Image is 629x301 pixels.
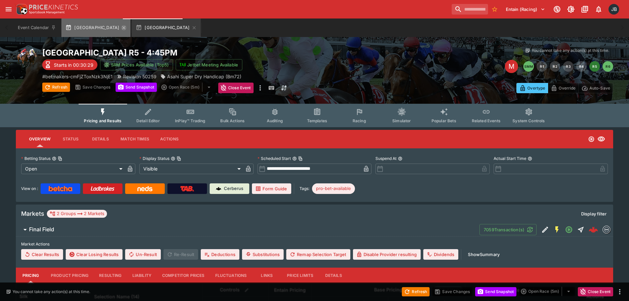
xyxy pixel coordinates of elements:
button: R1 [537,61,547,72]
button: Override [548,83,578,93]
button: Refresh [42,83,70,92]
p: Scheduled Start [258,156,291,161]
h2: Copy To Clipboard [42,48,328,58]
button: Documentation [579,3,591,15]
a: Form Guide [252,183,291,194]
p: Display Status [139,156,169,161]
button: Price Limits [282,268,319,283]
button: Suspend At [398,156,402,161]
label: View on : [21,183,38,194]
button: SMM [523,61,534,72]
button: Open [563,224,575,236]
label: Market Actions [21,239,608,249]
button: Auto-Save [578,83,613,93]
label: Tags: [299,183,309,194]
span: Templates [307,118,327,123]
button: [GEOGRAPHIC_DATA] [61,19,130,37]
button: R4 [576,61,587,72]
button: Refresh [402,287,430,296]
button: Straight [575,224,587,236]
span: Popular Bets [432,118,456,123]
button: R3 [563,61,574,72]
button: Remap Selection Target [286,249,350,260]
button: No Bookmarks [489,4,500,15]
button: Actions [155,131,184,147]
img: jetbet-logo.svg [179,61,186,68]
button: Competitor Prices [157,268,210,283]
button: more [616,288,624,296]
button: R5 [589,61,600,72]
p: Starts in 00:30:29 [54,61,93,68]
img: Ladbrokes [90,186,115,191]
button: Jetbet Meeting Available [176,59,242,70]
span: Auditing [267,118,283,123]
div: 2 Groups 2 Markets [50,210,104,218]
button: Clear Losing Results [66,249,122,260]
button: R2 [550,61,560,72]
button: Clear Results [21,249,63,260]
span: Racing [353,118,366,123]
button: R6 [603,61,613,72]
button: Connected to PK [551,3,563,15]
p: Asahi Super Dry Handicap (Bm72) [167,73,241,80]
button: Links [252,268,282,283]
button: Send Snapshot [116,83,157,92]
button: Pricing [16,268,46,283]
button: Copy To Clipboard [177,156,181,161]
button: SRM Prices Available (Top5) [100,59,173,70]
img: logo-cerberus--red.svg [589,225,598,234]
img: PriceKinetics Logo [15,3,28,16]
p: Revision 50259 [123,73,157,80]
button: Un-Result [125,249,160,260]
button: Copy To Clipboard [58,156,62,161]
img: TabNZ [180,186,194,191]
p: You cannot take any action(s) at this time. [532,48,609,54]
button: ShowSummary [464,249,504,260]
a: Cerberus [210,183,249,194]
p: Betting Status [21,156,51,161]
img: Neds [137,186,152,191]
img: betmakers [603,226,610,233]
button: [GEOGRAPHIC_DATA] [132,19,201,37]
button: Send Snapshot [475,287,516,296]
button: Deductions [201,249,239,260]
button: 7059Transaction(s) [479,224,537,235]
a: c57a1c7b-0b7c-4281-8eee-26824e0f0a7a [587,223,600,236]
svg: Open [588,136,595,142]
p: Overtype [527,85,545,92]
img: PriceKinetics [29,5,78,10]
button: SGM Enabled [551,224,563,236]
div: Open [21,164,125,174]
h5: Markets [21,210,44,217]
span: Related Events [472,118,501,123]
button: Display StatusCopy To Clipboard [171,156,175,161]
span: Detail Editor [136,118,160,123]
nav: pagination navigation [523,61,613,72]
button: Substitutions [242,249,284,260]
p: Auto-Save [589,85,610,92]
button: Overview [24,131,56,147]
button: Event Calendar [14,19,60,37]
span: Simulator [392,118,411,123]
p: Actual Start Time [494,156,526,161]
button: Details [86,131,115,147]
div: split button [159,83,216,92]
button: Josh Brown [607,2,621,17]
img: horse_racing.png [16,48,37,69]
span: Re-Result [163,249,198,260]
span: Pricing and Results [84,118,122,123]
div: Visible [139,164,243,174]
p: Suspend At [375,156,397,161]
img: Sportsbook Management [29,11,65,14]
button: Match Times [115,131,155,147]
img: Cerberus [216,186,221,191]
svg: Open [565,226,573,234]
div: Start From [516,83,613,93]
button: Product Pricing [46,268,94,283]
svg: Visible [597,135,605,143]
h6: Final Field [29,226,54,233]
div: Edit Meeting [505,60,518,73]
div: betmakers [603,226,611,234]
p: You cannot take any action(s) at this time. [13,289,90,295]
